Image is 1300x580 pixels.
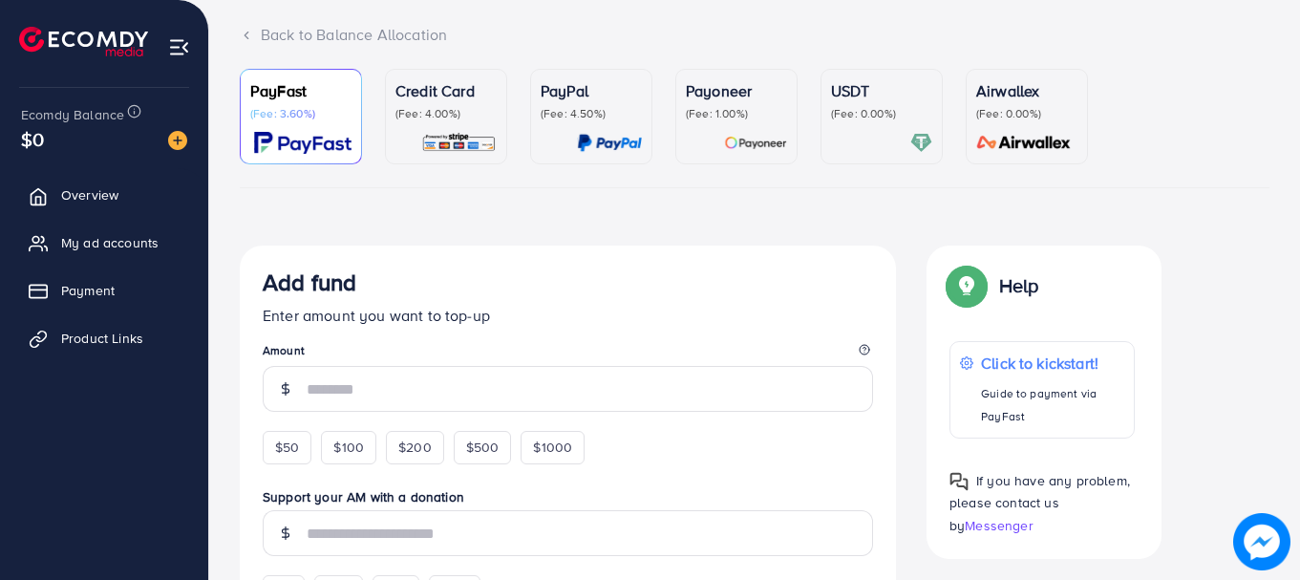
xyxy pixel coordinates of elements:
img: Popup guide [949,269,984,303]
p: Click to kickstart! [981,352,1123,375]
span: $200 [398,438,432,457]
label: Support your AM with a donation [263,487,873,506]
img: card [910,132,932,154]
div: Back to Balance Allocation [240,24,1269,46]
p: Payoneer [686,79,787,102]
p: (Fee: 0.00%) [831,106,932,121]
span: $50 [275,438,299,457]
legend: Amount [263,342,873,366]
p: Help [999,274,1039,297]
h3: Add fund [263,269,356,296]
a: Payment [14,271,194,310]
p: (Fee: 1.00%) [686,106,787,121]
span: Product Links [61,329,143,348]
img: card [254,132,352,154]
span: Payment [61,281,115,300]
p: Credit Card [395,79,497,102]
a: Overview [14,176,194,214]
span: Overview [61,185,118,204]
a: My ad accounts [14,224,194,262]
p: Enter amount you want to top-up [263,304,873,327]
img: card [724,132,787,154]
span: Messenger [965,516,1033,535]
span: My ad accounts [61,233,159,252]
span: $100 [333,438,364,457]
img: card [577,132,642,154]
span: Ecomdy Balance [21,105,124,124]
img: image [168,131,187,150]
p: (Fee: 4.50%) [541,106,642,121]
p: USDT [831,79,932,102]
img: logo [19,27,148,56]
p: Guide to payment via PayFast [981,382,1123,428]
p: (Fee: 0.00%) [976,106,1077,121]
span: $0 [21,125,44,153]
p: (Fee: 4.00%) [395,106,497,121]
img: card [421,132,497,154]
img: menu [168,36,190,58]
p: PayPal [541,79,642,102]
p: PayFast [250,79,352,102]
img: image [1233,513,1290,570]
span: $500 [466,438,500,457]
p: Airwallex [976,79,1077,102]
a: Product Links [14,319,194,357]
span: $1000 [533,438,572,457]
span: If you have any problem, please contact us by [949,471,1130,534]
img: Popup guide [949,472,969,491]
p: (Fee: 3.60%) [250,106,352,121]
img: card [970,132,1077,154]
